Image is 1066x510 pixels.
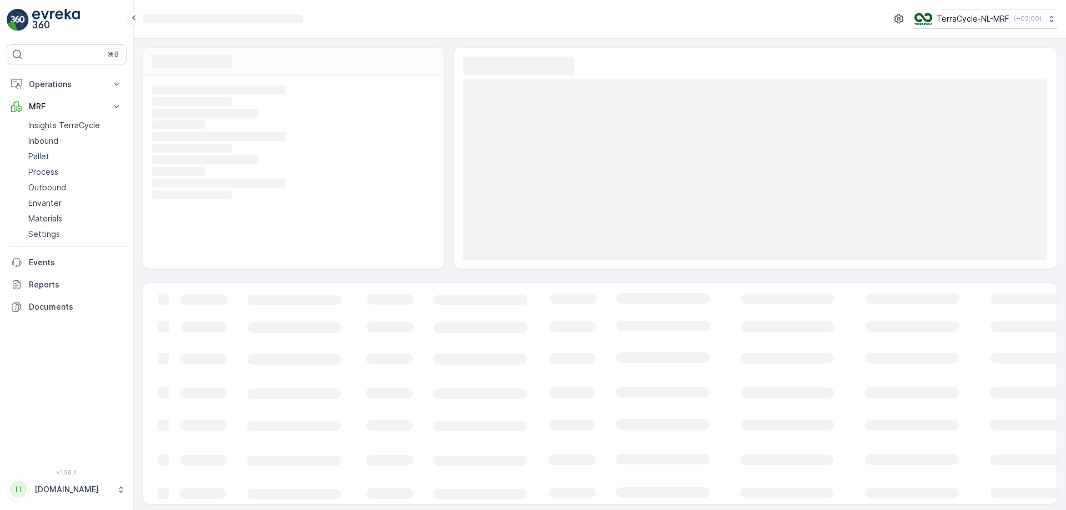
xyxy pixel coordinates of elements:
[1014,14,1042,23] p: ( +02:00 )
[24,164,127,180] a: Process
[24,118,127,133] a: Insights TerraCycle
[24,226,127,242] a: Settings
[28,166,58,178] p: Process
[7,469,127,476] span: v 1.50.4
[7,478,127,501] button: TT[DOMAIN_NAME]
[7,274,127,296] a: Reports
[108,50,119,59] p: ⌘B
[28,198,62,209] p: Envanter
[28,229,60,240] p: Settings
[9,481,27,498] div: TT
[24,211,127,226] a: Materials
[28,182,66,193] p: Outbound
[937,13,1009,24] p: TerraCycle-NL-MRF
[29,101,104,112] p: MRF
[34,484,111,495] p: [DOMAIN_NAME]
[7,251,127,274] a: Events
[32,9,80,31] img: logo_light-DOdMpM7g.png
[29,257,122,268] p: Events
[29,301,122,312] p: Documents
[28,151,49,162] p: Pallet
[28,120,100,131] p: Insights TerraCycle
[7,95,127,118] button: MRF
[7,296,127,318] a: Documents
[24,149,127,164] a: Pallet
[28,135,58,147] p: Inbound
[914,9,1057,29] button: TerraCycle-NL-MRF(+02:00)
[24,180,127,195] a: Outbound
[28,213,62,224] p: Materials
[914,13,932,25] img: TC_v739CUj.png
[29,279,122,290] p: Reports
[24,195,127,211] a: Envanter
[29,79,104,90] p: Operations
[7,9,29,31] img: logo
[24,133,127,149] a: Inbound
[7,73,127,95] button: Operations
